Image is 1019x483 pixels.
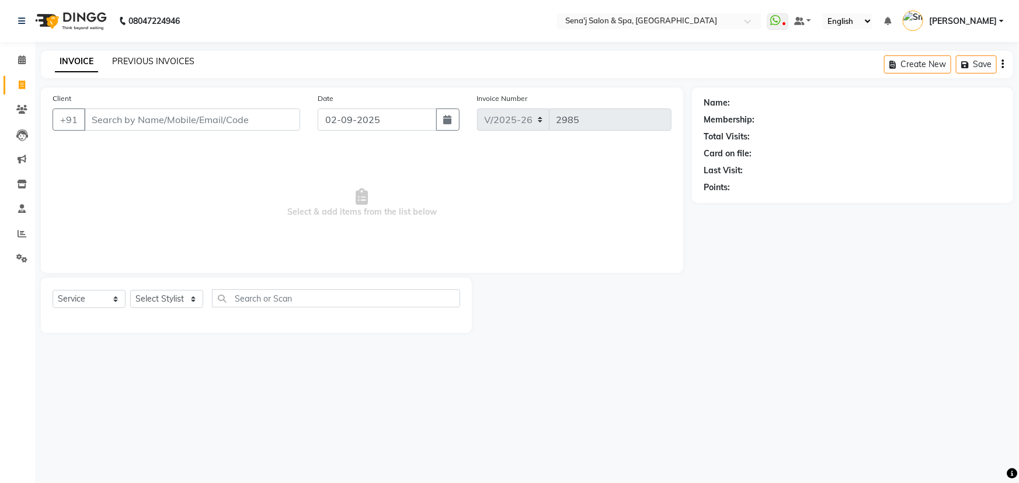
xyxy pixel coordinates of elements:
[30,5,110,37] img: logo
[704,97,730,109] div: Name:
[704,164,743,177] div: Last Visit:
[53,93,71,104] label: Client
[903,10,923,31] img: Smita Acharekar
[477,93,528,104] label: Invoice Number
[704,148,752,160] div: Card on file:
[212,289,460,307] input: Search or Scan
[128,5,180,37] b: 08047224946
[884,55,951,73] button: Create New
[55,51,98,72] a: INVOICE
[704,131,750,143] div: Total Visits:
[53,145,672,261] span: Select & add items from the list below
[53,108,85,131] button: +91
[929,15,997,27] span: [PERSON_NAME]
[704,114,754,126] div: Membership:
[84,108,300,131] input: Search by Name/Mobile/Email/Code
[956,55,997,73] button: Save
[112,56,194,66] a: PREVIOUS INVOICES
[318,93,333,104] label: Date
[704,181,730,194] div: Points:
